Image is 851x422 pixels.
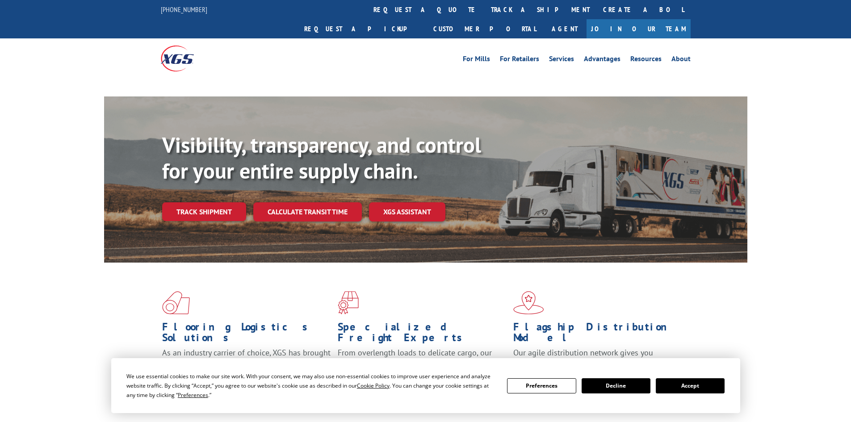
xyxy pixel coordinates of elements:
img: xgs-icon-focused-on-flooring-red [338,291,359,314]
button: Decline [582,378,650,393]
a: Services [549,55,574,65]
a: Advantages [584,55,620,65]
a: Join Our Team [587,19,691,38]
a: Agent [543,19,587,38]
a: Track shipment [162,202,246,221]
div: We use essential cookies to make our site work. With your consent, we may also use non-essential ... [126,372,496,400]
div: Cookie Consent Prompt [111,358,740,413]
a: Resources [630,55,662,65]
span: Cookie Policy [357,382,390,389]
span: Preferences [178,391,208,399]
h1: Flooring Logistics Solutions [162,322,331,347]
a: For Retailers [500,55,539,65]
button: Preferences [507,378,576,393]
img: xgs-icon-flagship-distribution-model-red [513,291,544,314]
h1: Specialized Freight Experts [338,322,507,347]
span: As an industry carrier of choice, XGS has brought innovation and dedication to flooring logistics... [162,347,331,379]
a: Request a pickup [298,19,427,38]
a: Calculate transit time [253,202,362,221]
a: [PHONE_NUMBER] [161,5,207,14]
span: Our agile distribution network gives you nationwide inventory management on demand. [513,347,678,368]
img: xgs-icon-total-supply-chain-intelligence-red [162,291,190,314]
h1: Flagship Distribution Model [513,322,682,347]
p: From overlength loads to delicate cargo, our experienced staff knows the best way to move your fr... [338,347,507,387]
b: Visibility, transparency, and control for your entire supply chain. [162,131,481,184]
a: About [671,55,691,65]
a: For Mills [463,55,490,65]
a: Customer Portal [427,19,543,38]
button: Accept [656,378,725,393]
a: XGS ASSISTANT [369,202,445,221]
